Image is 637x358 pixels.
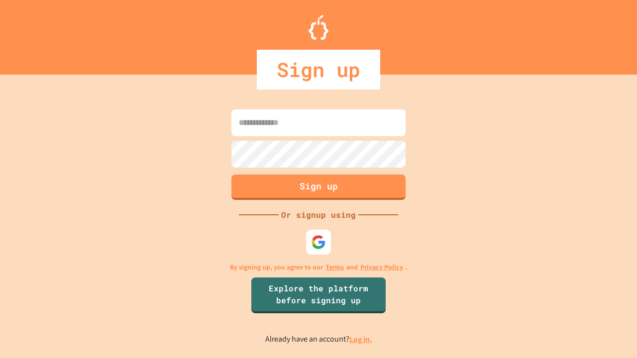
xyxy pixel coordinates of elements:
[231,175,406,200] button: Sign up
[349,334,372,345] a: Log in.
[257,50,380,89] div: Sign up
[360,262,403,272] a: Privacy Policy
[309,15,328,40] img: Logo.svg
[230,262,408,272] p: By signing up, you agree to our and .
[265,333,372,346] p: Already have an account?
[325,262,344,272] a: Terms
[251,277,386,313] a: Explore the platform before signing up
[279,209,358,221] div: Or signup using
[311,235,326,250] img: google-icon.svg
